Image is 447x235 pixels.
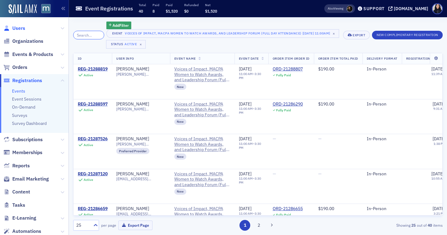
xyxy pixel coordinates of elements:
a: ORD-21288807 [273,66,303,72]
p: Net [205,3,217,7]
button: 2 [254,220,264,231]
span: [EMAIL_ADDRESS][PERSON_NAME][DOMAIN_NAME] [116,177,166,181]
div: In-Person [367,102,398,107]
button: StatusActive× [106,40,146,49]
span: Profile [432,3,443,14]
a: New Complimentary Registration [372,32,443,37]
div: Active [84,178,93,182]
span: Delivery Format [367,56,398,61]
span: [DATE] [239,171,251,177]
div: Event [111,31,124,35]
span: [DATE] [239,206,251,211]
a: Email Marketing [3,176,49,182]
a: Surveys [12,113,27,118]
div: – [239,177,264,185]
span: Automations [12,228,41,235]
a: On-Demand [12,104,35,110]
span: Reports [12,162,30,169]
a: ORD-21286290 [273,102,303,107]
span: $1,520 [205,9,217,14]
span: Viewing [328,6,343,11]
span: Organizations [12,38,43,45]
span: 40 [139,9,143,14]
div: – [239,142,264,150]
div: Active [125,42,137,46]
a: Orders [3,64,27,71]
div: Active [84,213,93,217]
span: $190.00 [318,66,334,72]
strong: 40 [427,222,433,228]
div: In-Person [367,171,398,177]
a: REG-21288597 [78,102,108,107]
a: Registrations [3,77,42,84]
span: E-Learning [12,215,36,221]
div: [PERSON_NAME] [116,206,149,212]
div: New [174,189,187,195]
div: Preferred Provider [116,148,149,154]
a: Subscriptions [3,136,43,143]
a: Voices of Impact, MACPA Women to Watch Awards, and Leadership Forum (Full Day Attendance) [174,171,230,188]
div: Support [363,6,385,11]
span: [DATE] [239,136,251,141]
time: 10:55 AM [431,176,445,181]
div: Fully Paid [276,213,291,217]
p: Refunded [184,3,199,7]
div: ORD-21286655 [273,206,303,212]
a: Tasks [3,202,25,209]
span: [DATE] [239,66,251,72]
span: [EMAIL_ADDRESS][DOMAIN_NAME] [116,212,166,216]
a: Voices of Impact, MACPA Women to Watch Awards, and Leadership Forum (Full Day Attendance) [174,102,230,118]
h1: Event Registrations [85,5,133,12]
span: Voices of Impact, MACPA Women to Watch Awards, and Leadership Forum (Full Day Attendance) [174,136,230,153]
span: $190.00 [318,101,334,107]
span: Event Date [239,56,259,61]
div: – [239,107,264,115]
div: Active [84,143,93,147]
div: Fully Paid [276,73,291,77]
div: – [239,212,264,220]
span: × [138,42,144,47]
span: Users [12,25,25,32]
span: User Info [116,56,134,61]
span: [DATE] [433,136,445,141]
div: Export [353,34,365,37]
div: [PERSON_NAME] [116,102,149,107]
button: 1 [239,220,250,231]
div: [DOMAIN_NAME] [394,6,428,11]
span: [PERSON_NAME][EMAIL_ADDRESS][PERSON_NAME][DOMAIN_NAME] [116,107,166,111]
div: Active [84,108,93,112]
div: Also [328,6,334,10]
label: per page [101,222,116,228]
a: REG-21286659 [78,206,108,212]
a: Reports [3,162,30,169]
time: 11:00 AM [239,72,253,76]
a: Events [12,88,25,94]
a: Events & Products [3,51,53,58]
img: SailAMX [41,4,51,14]
time: 11:39 AM [431,72,445,76]
span: [PERSON_NAME][EMAIL_ADDRESS][DOMAIN_NAME] [116,72,166,77]
span: 8 [152,9,155,14]
div: Voices of Impact, MACPA Women to Watch Awards, and Leadership Forum (Full Day Attendance) [[DATE]... [125,30,330,36]
span: ID [78,56,81,61]
div: In-Person [367,136,398,142]
span: Registrations [12,77,42,84]
div: New [174,153,187,160]
div: New [174,84,187,90]
span: Content [12,189,30,195]
time: 1:38 PM [433,141,445,146]
a: Content [3,189,30,195]
time: 9:31 AM [433,106,445,111]
div: [PERSON_NAME] [116,171,149,177]
a: [PERSON_NAME] [116,136,149,142]
a: [PERSON_NAME] [116,66,149,72]
span: [DATE] [239,101,251,107]
time: 11:00 AM [239,106,253,111]
a: REG-21287526 [78,136,108,142]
